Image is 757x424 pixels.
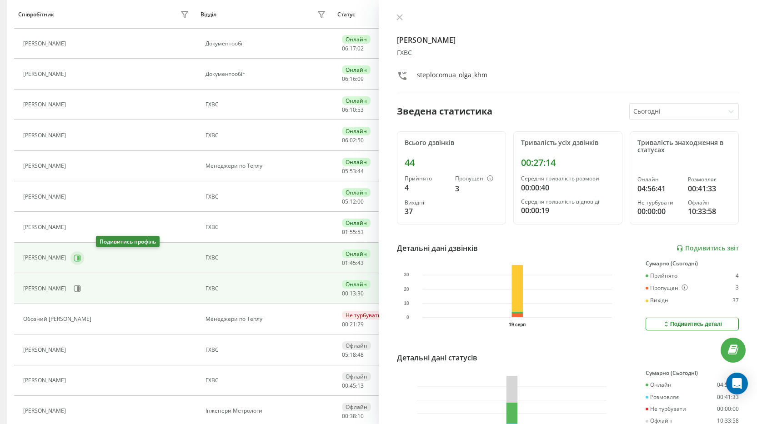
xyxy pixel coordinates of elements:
[676,244,739,252] a: Подивитись звіт
[521,182,615,193] div: 00:00:40
[206,194,328,200] div: ГХВС
[646,297,670,304] div: Вихідні
[646,260,739,267] div: Сумарно (Сьогодні)
[405,200,448,206] div: Вихідні
[717,382,739,388] div: 04:56:41
[405,157,498,168] div: 44
[646,382,672,388] div: Онлайн
[637,183,681,194] div: 04:56:41
[18,11,54,18] div: Співробітник
[342,260,364,266] div: : :
[342,75,348,83] span: 06
[521,139,615,147] div: Тривалість усіх дзвінків
[206,101,328,108] div: ГХВС
[342,229,364,235] div: : :
[342,320,348,328] span: 00
[206,377,328,384] div: ГХВС
[342,35,371,44] div: Онлайн
[342,96,371,105] div: Онлайн
[357,259,364,267] span: 43
[206,316,328,322] div: Менеджери по Теплу
[23,101,68,108] div: [PERSON_NAME]
[206,224,328,230] div: ГХВС
[350,289,356,297] span: 13
[206,163,328,169] div: Менеджери по Теплу
[350,167,356,175] span: 53
[342,290,364,297] div: : :
[637,200,681,206] div: Не турбувати
[350,228,356,236] span: 55
[521,157,615,168] div: 00:27:14
[342,321,364,328] div: : :
[206,408,328,414] div: Інженери Метрологи
[342,249,371,258] div: Онлайн
[357,351,364,359] span: 48
[350,45,356,52] span: 17
[404,301,409,306] text: 10
[357,228,364,236] span: 53
[637,139,731,155] div: Тривалість знаходження в статусах
[342,198,348,205] span: 05
[342,136,348,144] span: 06
[405,206,448,217] div: 37
[397,35,739,45] h4: [PERSON_NAME]
[637,206,681,217] div: 00:00:00
[206,132,328,139] div: ГХВС
[342,188,371,197] div: Онлайн
[23,163,68,169] div: [PERSON_NAME]
[23,285,68,292] div: [PERSON_NAME]
[342,403,371,411] div: Офлайн
[206,40,328,47] div: Документообіг
[717,394,739,400] div: 00:41:33
[732,297,739,304] div: 37
[342,158,371,166] div: Онлайн
[637,176,681,183] div: Онлайн
[342,106,348,114] span: 06
[342,413,364,419] div: : :
[357,198,364,205] span: 00
[350,198,356,205] span: 12
[521,205,615,216] div: 00:00:19
[350,320,356,328] span: 21
[397,243,478,254] div: Детальні дані дзвінків
[397,105,492,118] div: Зведена статистика
[417,70,487,84] div: steplocomua_olga_khm
[350,412,356,420] span: 38
[342,168,364,175] div: : :
[23,40,68,47] div: [PERSON_NAME]
[688,176,731,183] div: Розмовляє
[342,76,364,82] div: : :
[96,236,160,247] div: Подивитись профіль
[342,341,371,350] div: Офлайн
[736,284,739,292] div: 3
[357,412,364,420] span: 10
[405,139,498,147] div: Всього дзвінків
[646,418,672,424] div: Офлайн
[342,351,348,359] span: 05
[357,167,364,175] span: 44
[521,199,615,205] div: Середня тривалість відповіді
[357,289,364,297] span: 30
[342,259,348,267] span: 01
[350,259,356,267] span: 45
[23,71,68,77] div: [PERSON_NAME]
[397,352,477,363] div: Детальні дані статусів
[342,352,364,358] div: : :
[405,182,448,193] div: 4
[342,383,364,389] div: : :
[342,167,348,175] span: 05
[342,228,348,236] span: 01
[342,289,348,297] span: 00
[342,137,364,144] div: : :
[342,107,364,113] div: : :
[342,412,348,420] span: 00
[404,287,409,292] text: 20
[23,347,68,353] div: [PERSON_NAME]
[342,127,371,135] div: Онлайн
[646,273,677,279] div: Прийнято
[23,224,68,230] div: [PERSON_NAME]
[646,284,688,292] div: Пропущені
[206,254,328,261] div: ГХВС
[717,406,739,412] div: 00:00:00
[357,106,364,114] span: 53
